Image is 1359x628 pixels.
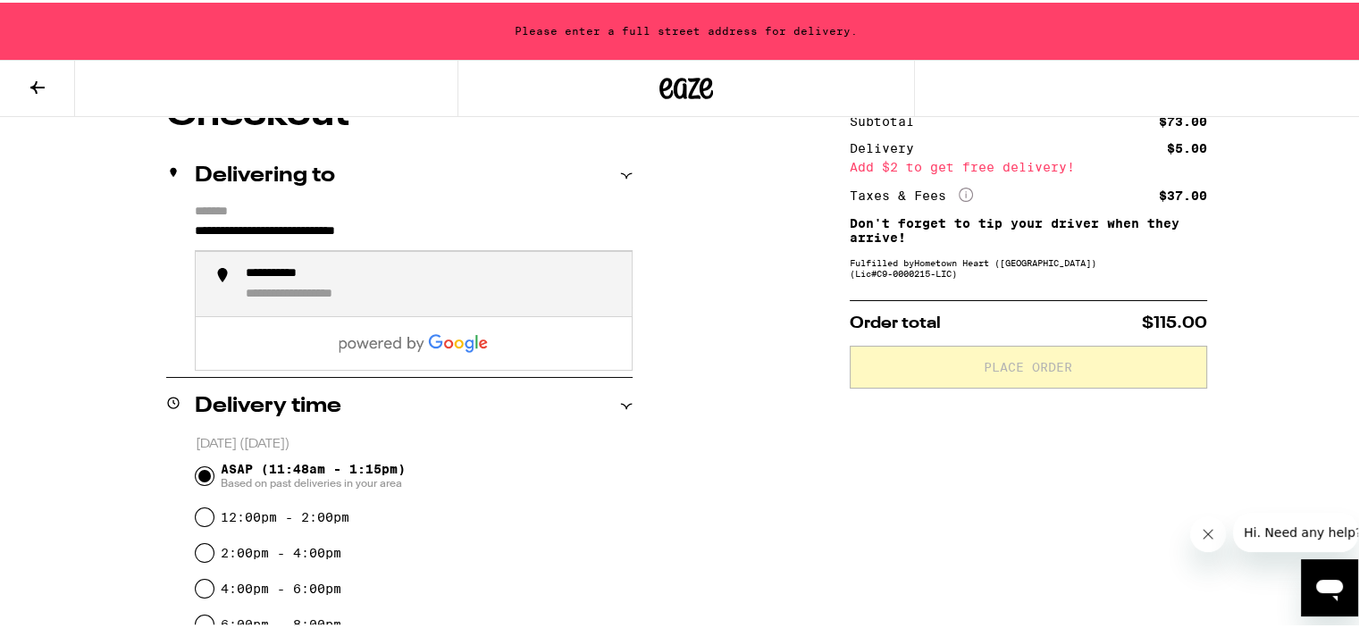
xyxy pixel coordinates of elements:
[221,473,406,488] span: Based on past deliveries in your area
[984,358,1072,371] span: Place Order
[221,459,406,488] span: ASAP (11:48am - 1:15pm)
[1159,187,1207,199] div: $37.00
[850,214,1207,242] p: Don't forget to tip your driver when they arrive!
[850,113,927,125] div: Subtotal
[195,393,341,414] h2: Delivery time
[1167,139,1207,152] div: $5.00
[196,433,633,450] p: [DATE] ([DATE])
[1233,510,1358,549] iframe: Message from company
[221,579,341,593] label: 4:00pm - 6:00pm
[221,507,349,522] label: 12:00pm - 2:00pm
[850,158,1207,171] div: Add $2 to get free delivery!
[1190,514,1226,549] iframe: Close message
[1142,313,1207,329] span: $115.00
[850,255,1207,276] div: Fulfilled by Hometown Heart ([GEOGRAPHIC_DATA]) (Lic# C9-0000215-LIC )
[1159,113,1207,125] div: $73.00
[195,163,335,184] h2: Delivering to
[850,343,1207,386] button: Place Order
[850,313,941,329] span: Order total
[221,543,341,557] label: 2:00pm - 4:00pm
[11,13,129,27] span: Hi. Need any help?
[1301,557,1358,614] iframe: Button to launch messaging window
[850,139,927,152] div: Delivery
[850,185,973,201] div: Taxes & Fees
